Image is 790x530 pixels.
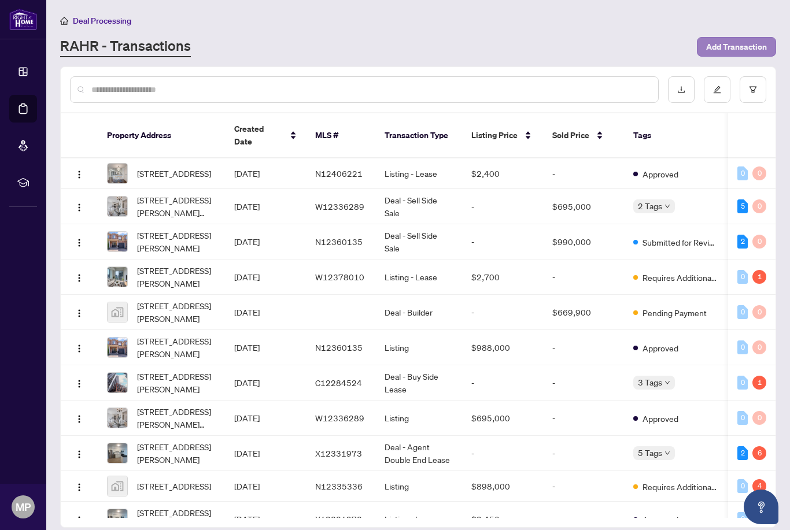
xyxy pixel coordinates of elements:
th: Listing Price [462,113,543,158]
td: - [543,471,624,502]
span: $2,450 [471,514,500,524]
span: $898,000 [471,481,510,491]
div: 0 [737,512,748,526]
img: Logo [75,273,84,283]
div: 5 [737,199,748,213]
span: [DATE] [234,168,260,179]
span: [STREET_ADDRESS][PERSON_NAME] [137,299,216,325]
div: 0 [737,305,748,319]
button: Logo [70,409,88,427]
button: Logo [70,164,88,183]
span: filter [749,86,757,94]
button: Logo [70,373,88,392]
img: logo [9,9,37,30]
span: Requires Additional Docs [643,271,718,284]
span: Sold Price [552,129,589,142]
span: W12336289 [315,201,364,212]
td: - [543,158,624,189]
button: Logo [70,268,88,286]
button: Add Transaction [697,37,776,57]
span: down [665,450,670,456]
span: $2,400 [471,168,500,179]
button: Logo [70,477,88,495]
div: 0 [737,166,748,180]
button: download [668,76,695,103]
span: [DATE] [234,514,260,524]
img: Logo [75,450,84,459]
th: Sold Price [543,113,624,158]
div: 0 [752,235,766,249]
td: Deal - Sell Side Sale [375,224,462,260]
span: Add Transaction [706,38,767,56]
td: $990,000 [543,224,624,260]
td: Listing - Lease [375,260,462,295]
span: down [665,203,670,209]
span: home [60,17,68,25]
button: Logo [70,338,88,357]
td: Listing [375,330,462,365]
td: - [543,260,624,295]
button: Logo [70,303,88,321]
span: [DATE] [234,377,260,388]
span: down [665,380,670,386]
td: - [543,365,624,401]
span: [STREET_ADDRESS] [137,480,211,492]
span: [STREET_ADDRESS][PERSON_NAME] [137,335,216,360]
span: $695,000 [471,413,510,423]
span: X12331973 [315,514,362,524]
td: - [543,436,624,471]
button: Logo [70,232,88,251]
span: Submitted for Review [643,236,718,249]
span: Deal Processing [73,16,131,26]
span: $988,000 [471,342,510,353]
span: N12335336 [315,481,363,491]
th: Tags [624,113,727,158]
span: Approved [643,513,678,526]
div: 6 [752,446,766,460]
td: Listing [375,401,462,436]
span: edit [713,86,721,94]
div: 0 [752,411,766,425]
img: Logo [75,344,84,353]
span: [STREET_ADDRESS][PERSON_NAME][PERSON_NAME] [137,194,216,219]
div: 0 [737,376,748,390]
img: thumbnail-img [108,302,127,322]
span: - [471,448,474,458]
div: 0 [752,340,766,354]
div: 2 [737,235,748,249]
td: - [543,401,624,436]
div: 2 [737,446,748,460]
span: [DATE] [234,236,260,247]
img: thumbnail-img [108,373,127,392]
th: Transaction Type [375,113,462,158]
img: Logo [75,516,84,525]
span: [STREET_ADDRESS] [137,167,211,180]
td: Listing [375,471,462,502]
span: N12360135 [315,236,363,247]
span: [STREET_ADDRESS][PERSON_NAME][PERSON_NAME] [137,405,216,431]
span: C12284524 [315,377,362,388]
span: X12331973 [315,448,362,458]
div: 0 [737,479,748,493]
div: 0 [737,270,748,284]
img: thumbnail-img [108,408,127,428]
img: Logo [75,483,84,492]
div: 0 [737,411,748,425]
button: Logo [70,197,88,216]
span: Created Date [234,123,283,148]
span: Approved [643,168,678,180]
span: [DATE] [234,413,260,423]
span: Requires Additional Docs [643,480,718,493]
span: 5 Tags [638,446,662,459]
span: - [471,377,474,388]
td: Deal - Buy Side Lease [375,365,462,401]
img: thumbnail-img [108,509,127,529]
span: Approved [643,412,678,425]
button: Open asap [744,490,778,524]
div: 0 [737,340,748,354]
th: MLS # [306,113,375,158]
img: thumbnail-img [108,338,127,357]
td: Listing - Lease [375,158,462,189]
div: 4 [752,479,766,493]
img: thumbnail-img [108,476,127,496]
